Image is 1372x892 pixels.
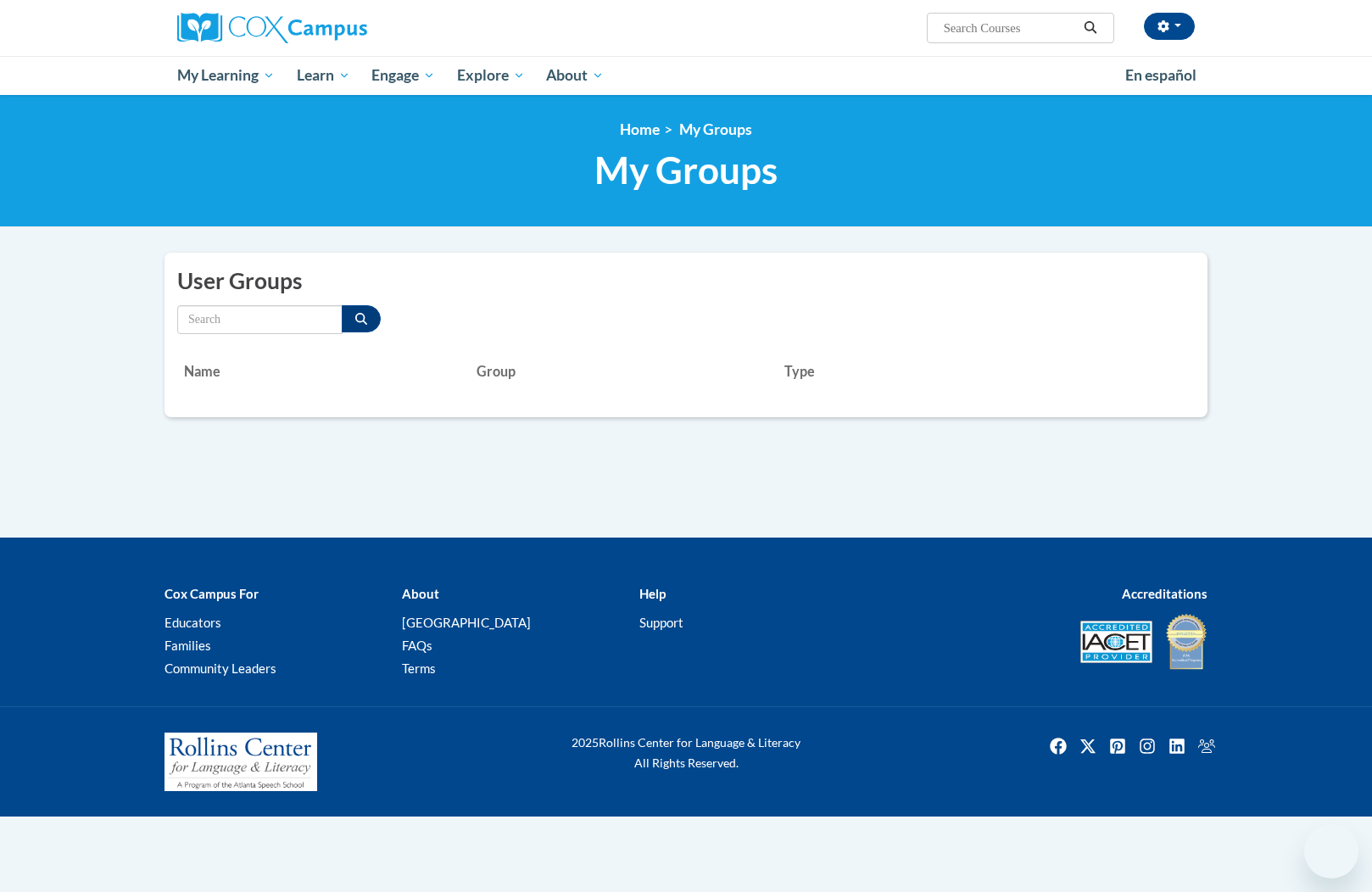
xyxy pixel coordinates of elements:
[1165,612,1207,672] img: IDA® Accredited
[1074,733,1102,760] img: Twitter icon
[470,354,778,387] th: Group
[639,615,683,630] a: Support
[177,305,343,334] input: Search by name
[165,638,211,653] a: Families
[166,56,286,95] a: My Learning
[1163,733,1191,760] img: LinkedIn icon
[1122,586,1207,601] b: Accreditations
[177,354,470,387] th: Name
[1080,621,1152,663] img: Accredited IACET® Provider
[402,586,439,601] b: About
[1304,824,1358,878] iframe: Button to launch messaging window
[1144,13,1195,40] button: Account Settings
[1104,733,1131,760] img: Pinterest icon
[457,65,525,86] span: Explore
[286,56,361,95] a: Learn
[546,65,604,86] span: About
[1134,733,1161,760] img: Instagram icon
[1104,733,1131,760] a: Pinterest
[1163,733,1191,760] a: Linkedin
[1125,66,1196,84] span: En español
[536,56,616,95] a: About
[1193,733,1220,760] img: Facebook group icon
[177,265,1195,297] h2: User Groups
[165,661,276,676] a: Community Leaders
[342,305,381,332] button: Search
[360,56,446,95] a: Engage
[508,733,864,773] div: Rollins Center for Language & Literacy All Rights Reserved.
[1134,733,1161,760] a: Instagram
[1114,58,1207,93] a: En español
[402,661,436,676] a: Terms
[1045,733,1072,760] img: Facebook icon
[165,733,317,792] img: Rollins Center for Language & Literacy - A Program of the Atlanta Speech School
[402,615,531,630] a: [GEOGRAPHIC_DATA]
[446,56,536,95] a: Explore
[594,148,778,192] span: My Groups
[1193,733,1220,760] a: Facebook Group
[402,638,432,653] a: FAQs
[778,354,1035,387] th: Type
[1045,733,1072,760] a: Facebook
[1074,733,1102,760] a: Twitter
[679,120,752,138] span: My Groups
[177,13,367,43] img: Cox Campus
[371,65,435,86] span: Engage
[620,120,660,138] a: Home
[177,65,275,86] span: My Learning
[165,615,221,630] a: Educators
[1078,18,1103,38] button: Search
[639,586,666,601] b: Help
[165,586,259,601] b: Cox Campus For
[942,18,1078,38] input: Search Courses
[297,65,350,86] span: Learn
[572,735,599,750] span: 2025
[152,56,1220,95] div: Main menu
